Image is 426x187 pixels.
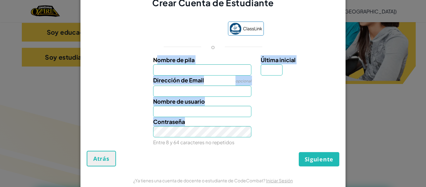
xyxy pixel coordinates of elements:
span: Última inicial [261,56,296,63]
span: ¿Ya tienes una cuenta de docente o estudiante de CodeCombat? [133,178,266,183]
span: Dirección de Email [153,76,204,84]
span: Atrás [93,155,109,162]
span: Nombre de pila [153,56,195,63]
span: Siguiente [305,155,333,163]
button: Atrás [87,151,116,166]
p: o [211,43,215,51]
small: Entre 8 y 64 caracteres no repetidos [153,139,235,145]
span: Contraseña [153,118,185,125]
span: opcional [235,79,251,83]
iframe: Botón de Acceder con Google [159,22,225,36]
a: Iniciar Sesión [266,178,293,183]
button: Siguiente [299,152,339,166]
span: ClassLink [243,24,262,33]
span: Nombre de usuario [153,98,205,105]
img: classlink-logo-small.png [230,23,241,35]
